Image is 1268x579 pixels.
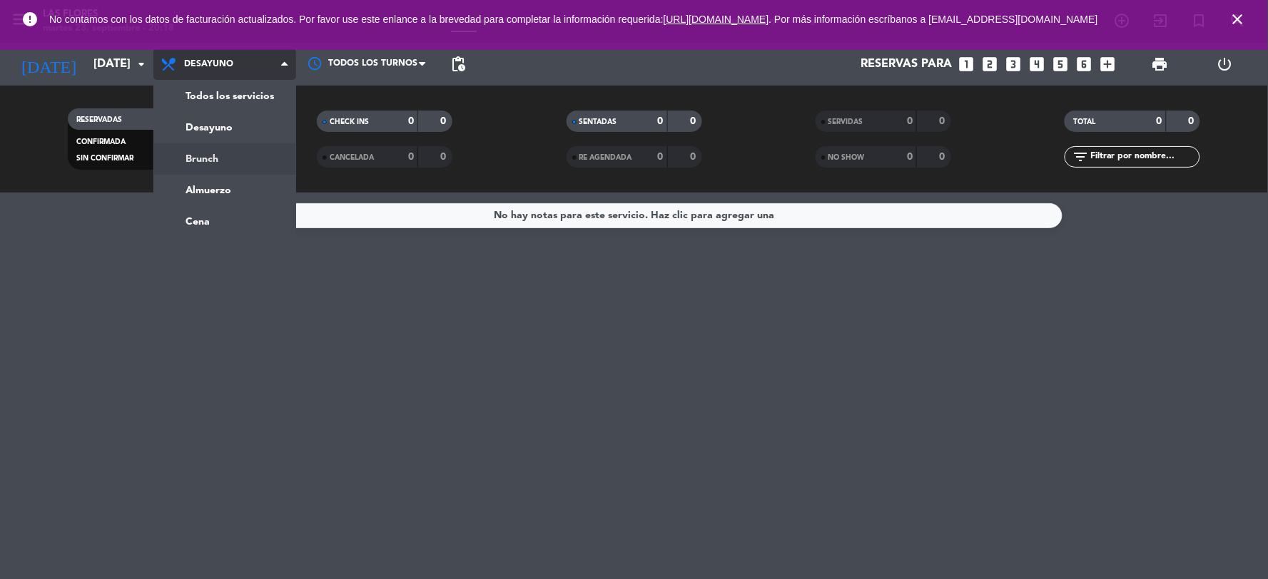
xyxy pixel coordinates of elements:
[154,112,295,143] a: Desayuno
[49,14,1098,25] span: No contamos con los datos de facturación actualizados. Por favor use este enlance a la brevedad p...
[154,81,295,112] a: Todos los servicios
[1189,116,1197,126] strong: 0
[408,152,414,162] strong: 0
[1073,118,1095,125] span: TOTAL
[76,116,122,123] span: RESERVADAS
[828,154,865,161] span: NO SHOW
[154,206,295,237] a: Cena
[1028,55,1047,73] i: looks_4
[1089,149,1199,165] input: Filtrar por nombre...
[958,55,976,73] i: looks_one
[828,118,863,125] span: SERVIDAS
[184,59,233,69] span: Desayuno
[939,116,948,126] strong: 0
[494,207,774,224] div: No hay notas para este servicio. Haz clic para agregar una
[76,138,126,145] span: CONFIRMADA
[664,14,769,25] a: [URL][DOMAIN_NAME]
[769,14,1098,25] a: . Por más información escríbanos a [EMAIL_ADDRESS][DOMAIN_NAME]
[450,56,467,73] span: pending_actions
[154,143,295,175] a: Brunch
[907,152,913,162] strong: 0
[76,155,133,162] span: SIN CONFIRMAR
[1192,43,1257,86] div: LOG OUT
[441,152,450,162] strong: 0
[690,152,699,162] strong: 0
[21,11,39,28] i: error
[133,56,150,73] i: arrow_drop_down
[1229,11,1247,28] i: close
[11,48,86,80] i: [DATE]
[579,118,617,125] span: SENTADAS
[330,154,374,161] span: CANCELADA
[1099,55,1117,73] i: add_box
[408,116,414,126] strong: 0
[690,116,699,126] strong: 0
[441,116,450,126] strong: 0
[1216,56,1233,73] i: power_settings_new
[1005,55,1023,73] i: looks_3
[907,116,913,126] strong: 0
[658,152,664,162] strong: 0
[330,118,369,125] span: CHECK INS
[939,152,948,162] strong: 0
[861,58,953,71] span: Reservas para
[981,55,1000,73] i: looks_two
[1157,116,1162,126] strong: 0
[154,175,295,206] a: Almuerzo
[1075,55,1094,73] i: looks_6
[1151,56,1168,73] span: print
[658,116,664,126] strong: 0
[579,154,632,161] span: RE AGENDADA
[1072,148,1089,165] i: filter_list
[1052,55,1070,73] i: looks_5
